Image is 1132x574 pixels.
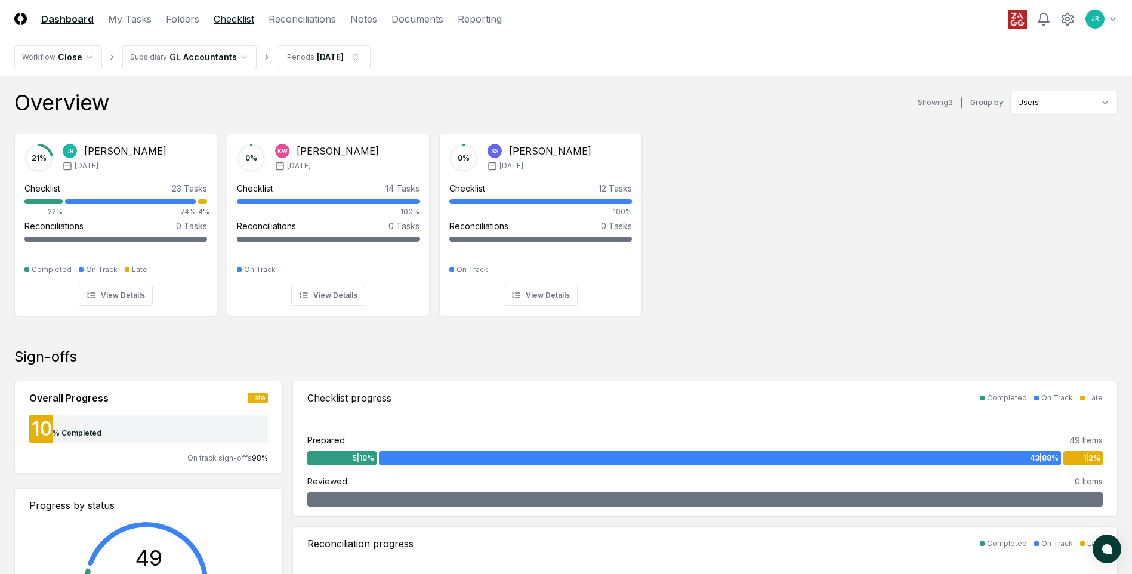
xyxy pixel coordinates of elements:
div: 0 Tasks [601,220,632,232]
div: [PERSON_NAME] [297,144,379,158]
div: 10 [29,419,53,439]
a: 0%SS[PERSON_NAME][DATE]Checklist12 Tasks100%Reconciliations0 TasksOn TrackView Details [439,124,642,316]
div: Sign-offs [14,347,1118,366]
a: Folders [166,12,199,26]
div: Overall Progress [29,391,109,405]
div: Subsidiary [130,52,167,63]
div: 12 Tasks [599,182,632,195]
div: 23 Tasks [172,182,207,195]
div: Overview [14,91,109,115]
div: Completed [987,538,1027,549]
div: Completed [32,264,72,275]
a: Documents [391,12,443,26]
div: 74% [65,206,196,217]
div: 100% [237,206,420,217]
div: % Completed [53,428,101,439]
img: Logo [14,13,27,25]
div: [DATE] [317,51,344,63]
div: Showing 3 [918,97,953,108]
div: Prepared [307,434,345,446]
button: JR [1084,8,1106,30]
a: 0%KW[PERSON_NAME][DATE]Checklist14 Tasks100%Reconciliations0 TasksOn TrackView Details [227,124,430,316]
div: 0 Tasks [176,220,207,232]
img: ZAGG logo [1008,10,1027,29]
div: 22% [24,206,63,217]
span: KW [277,147,288,156]
span: [DATE] [75,161,98,171]
a: Reconciliations [269,12,336,26]
button: View Details [79,285,153,306]
div: [PERSON_NAME] [509,144,591,158]
a: Checklist progressCompletedOn TrackLatePrepared49 Items5|10%43|88%1|2%Reviewed0 Items [292,381,1118,517]
div: On Track [86,264,118,275]
div: Reconciliations [237,220,296,232]
div: [PERSON_NAME] [84,144,166,158]
div: On Track [456,264,488,275]
button: View Details [504,285,578,306]
button: View Details [291,285,365,306]
a: Dashboard [41,12,94,26]
div: 100% [449,206,632,217]
span: 98 % [252,453,268,462]
div: Checklist [24,182,60,195]
div: Checklist progress [307,391,391,405]
label: Group by [970,99,1003,106]
div: Completed [987,393,1027,403]
div: Workflow [22,52,55,63]
span: On track sign-offs [187,453,252,462]
button: Periods[DATE] [277,45,371,69]
div: Late [1087,538,1103,549]
button: atlas-launcher [1093,535,1121,563]
div: Checklist [449,182,485,195]
a: My Tasks [108,12,152,26]
span: 1 | 2 % [1083,453,1100,464]
div: 0 Items [1075,475,1103,487]
div: Reviewed [307,475,347,487]
a: Checklist [214,12,254,26]
span: SS [491,147,498,156]
span: [DATE] [287,161,311,171]
div: On Track [1041,393,1073,403]
nav: breadcrumb [14,45,371,69]
div: Periods [287,52,314,63]
div: Reconciliation progress [307,536,414,551]
a: 21%JR[PERSON_NAME][DATE]Checklist23 Tasks22%74%4%Reconciliations0 TasksCompletedOn TrackLateView ... [14,124,217,316]
span: JR [1091,14,1099,23]
div: | [960,97,963,109]
div: Late [1087,393,1103,403]
div: Reconciliations [24,220,84,232]
span: 43 | 88 % [1030,453,1059,464]
div: Late [248,393,268,403]
div: Reconciliations [449,220,508,232]
div: 0 Tasks [388,220,420,232]
span: JR [66,147,74,156]
div: Late [132,264,147,275]
span: [DATE] [499,161,523,171]
div: On Track [244,264,276,275]
span: 5 | 10 % [353,453,374,464]
div: On Track [1041,538,1073,549]
div: Checklist [237,182,273,195]
div: 14 Tasks [385,182,420,195]
a: Notes [350,12,377,26]
div: Progress by status [29,498,268,513]
div: 4% [198,206,207,217]
a: Reporting [458,12,502,26]
div: 49 Items [1069,434,1103,446]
